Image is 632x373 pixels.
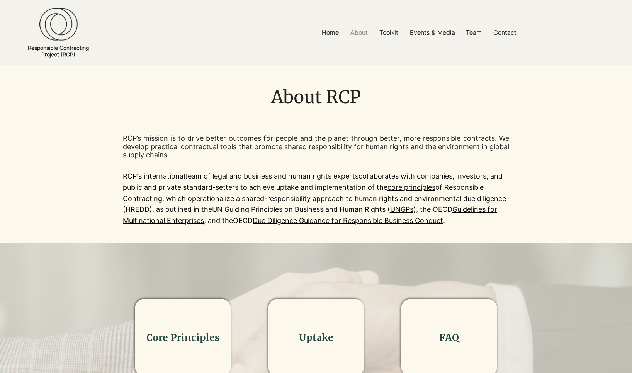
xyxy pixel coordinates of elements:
[223,24,615,41] nav: Site
[185,172,202,180] a: team
[413,205,416,213] a: )
[488,24,522,41] a: Contact
[347,24,372,41] p: About
[375,24,402,41] p: Toolkit
[123,134,509,159] p: RCP’s mission is to drive better outcomes for people and the planet through better, more responsi...
[123,171,509,227] p: RCP's international collaborates with companies, investors, and public and private standard-sette...
[139,85,493,109] h1: About RCP
[212,205,390,213] a: UN Guiding Principles on Business and Human Rights (
[28,44,89,58] a: Responsible ContractingProject (RCP)
[299,332,333,344] a: Uptake
[374,24,404,41] a: Toolkit
[204,172,358,180] a: of legal and business and human rights experts
[146,332,220,344] a: Core Principles
[390,205,413,213] a: UNGPs
[318,24,343,41] p: Home
[439,332,459,344] a: FAQ
[489,24,520,41] p: Contact
[406,24,459,41] p: Events & Media
[345,24,374,41] a: About
[316,24,345,41] a: Home
[460,24,488,41] a: Team
[387,183,435,191] a: core principles
[253,216,443,225] a: Due Diligence Guidance for Responsible Business Conduct
[233,216,253,225] a: OECD
[404,24,460,41] a: Events & Media
[462,24,486,41] p: Team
